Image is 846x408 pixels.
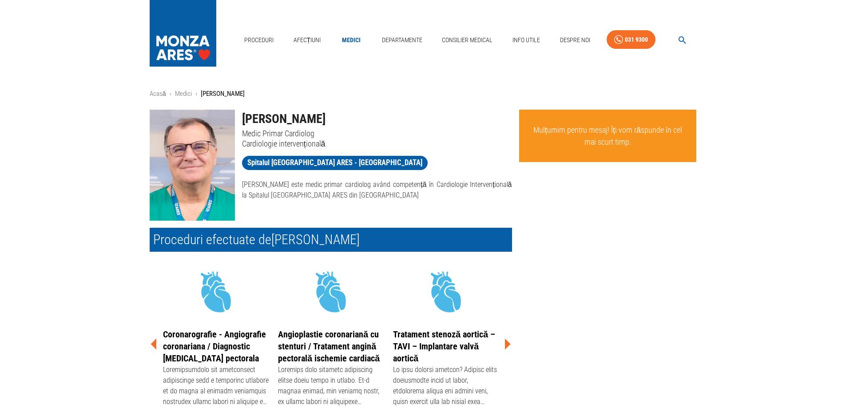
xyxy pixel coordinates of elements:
a: Coronarografie - Angiografie coronariana / Diagnostic [MEDICAL_DATA] pectorala [163,329,266,364]
p: Medic Primar Cardiolog [242,128,512,139]
a: Angioplastie coronariană cu stenturi / Tratament angină pectorală ischemie cardiacă [278,329,380,364]
a: Proceduri [241,31,277,49]
p: [PERSON_NAME] [201,89,245,99]
img: Dr. Ștefan Moț [150,110,235,221]
a: Acasă [150,90,166,98]
a: Medici [337,31,365,49]
li: › [195,89,197,99]
p: Cardiologie intervențională [242,139,512,149]
p: Mulțumim pentru mesaj! Îți vom răspunde în cel mai scurt timp. [530,120,686,151]
a: Spitalul [GEOGRAPHIC_DATA] ARES - [GEOGRAPHIC_DATA] [242,156,428,170]
a: Info Utile [509,31,544,49]
h1: [PERSON_NAME] [242,110,512,128]
p: [PERSON_NAME] este medic primar cardiolog având competență în Cardiologie Intervențională la Spit... [242,179,512,201]
a: Consilier Medical [438,31,496,49]
a: Departamente [378,31,426,49]
li: › [170,89,171,99]
a: Medici [175,90,192,98]
a: Afecțiuni [290,31,325,49]
a: Despre Noi [556,31,594,49]
div: 031 9300 [625,34,648,45]
a: 031 9300 [607,30,655,49]
span: Spitalul [GEOGRAPHIC_DATA] ARES - [GEOGRAPHIC_DATA] [242,157,428,168]
h2: Proceduri efectuate de [PERSON_NAME] [150,228,512,252]
a: Tratament stenoză aortică – TAVI – Implantare valvă aortică [393,329,495,364]
nav: breadcrumb [150,89,697,99]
